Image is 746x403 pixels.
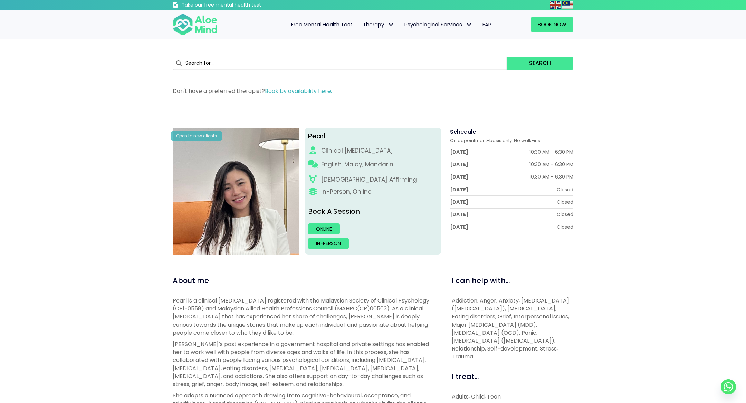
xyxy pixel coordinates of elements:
div: Pearl [308,131,438,141]
div: 10:30 AM - 6:30 PM [529,148,573,155]
div: [DATE] [450,186,468,193]
a: In-person [308,238,349,249]
div: [DATE] [450,199,468,205]
input: Search for... [173,57,507,70]
img: en [550,1,561,9]
img: Pearl photo [173,128,299,255]
span: Schedule [450,128,476,136]
div: In-Person, Online [321,188,372,196]
div: Closed [557,223,573,230]
div: [DATE] [450,161,468,168]
div: Open to new clients [171,131,222,141]
span: Therapy: submenu [386,20,396,30]
span: Therapy [363,21,394,28]
span: Addiction, Anger, Anxiety, [MEDICAL_DATA] ([MEDICAL_DATA]), [MEDICAL_DATA], Eating disorders, Gri... [452,297,569,361]
span: Book Now [538,21,566,28]
span: Pearl is a clinical [MEDICAL_DATA] registered with the Malaysian Society of Clinical Psychology (... [173,297,429,337]
a: Free Mental Health Test [286,17,358,32]
div: [DEMOGRAPHIC_DATA] Affirming [321,175,417,184]
a: Take our free mental health test [173,2,298,10]
a: Book Now [531,17,573,32]
span: Free Mental Health Test [291,21,353,28]
a: English [550,1,562,9]
a: TherapyTherapy: submenu [358,17,399,32]
a: EAP [477,17,497,32]
div: 10:30 AM - 6:30 PM [529,161,573,168]
div: Closed [557,199,573,205]
span: About me [173,276,209,286]
img: ms [562,1,573,9]
p: Don't have a preferred therapist? [173,87,573,95]
p: English, Malay, Mandarin [321,160,393,169]
div: [DATE] [450,223,468,230]
a: Malay [562,1,573,9]
div: Closed [557,211,573,218]
a: Book by availability here. [265,87,332,95]
span: On appointment-basis only. No walk-ins [450,137,540,144]
p: Book A Session [308,207,438,217]
div: [DATE] [450,148,468,155]
p: [PERSON_NAME]’s past experience in a government hospital and private settings has enabled her to ... [173,340,436,388]
a: Online [308,223,340,234]
h3: Take our free mental health test [182,2,298,9]
div: Closed [557,186,573,193]
span: Psychological Services [404,21,472,28]
div: Adults, Child, Teen [452,393,573,401]
span: I can help with... [452,276,510,286]
span: Psychological Services: submenu [464,20,474,30]
span: I treat... [452,372,479,382]
img: Aloe mind Logo [173,13,218,36]
button: Search [507,57,573,70]
div: 10:30 AM - 6:30 PM [529,173,573,180]
div: Clinical [MEDICAL_DATA] [321,146,393,155]
nav: Menu [227,17,497,32]
span: EAP [482,21,491,28]
a: Whatsapp [721,379,736,394]
a: Psychological ServicesPsychological Services: submenu [399,17,477,32]
div: [DATE] [450,211,468,218]
div: [DATE] [450,173,468,180]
